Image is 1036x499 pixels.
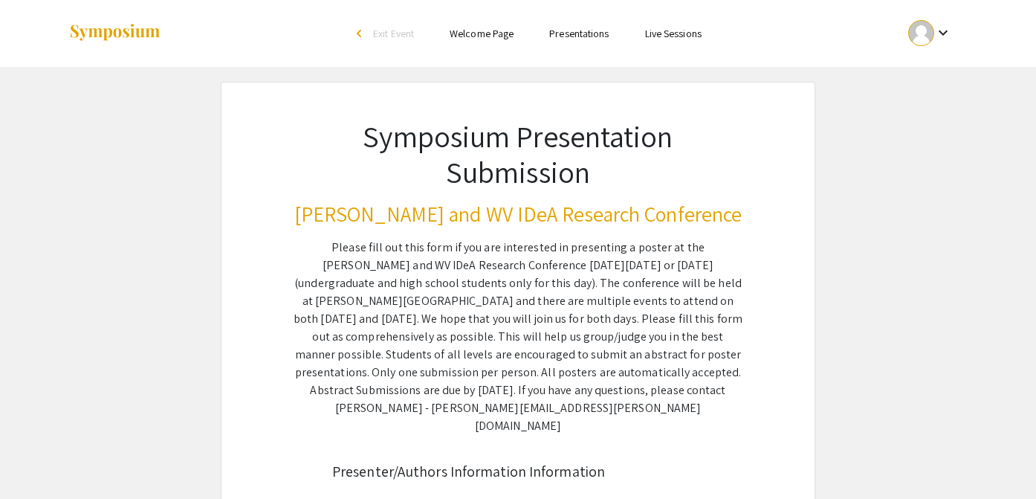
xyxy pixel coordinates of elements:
[68,23,161,43] img: Symposium by ForagerOne
[11,432,63,488] iframe: Chat
[357,29,366,38] div: arrow_back_ios
[294,202,742,227] h3: [PERSON_NAME] and WV IDeA Research Conference
[450,27,514,40] a: Welcome Page
[934,24,952,42] mat-icon: Expand account dropdown
[294,118,742,190] h1: Symposium Presentation Submission
[549,27,609,40] a: Presentations
[294,239,742,435] div: Please fill out this form if you are interested in presenting a poster at the [PERSON_NAME] and W...
[893,16,968,50] button: Expand account dropdown
[332,460,704,483] div: Presenter/Authors Information Information
[645,27,702,40] a: Live Sessions
[373,27,414,40] span: Exit Event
